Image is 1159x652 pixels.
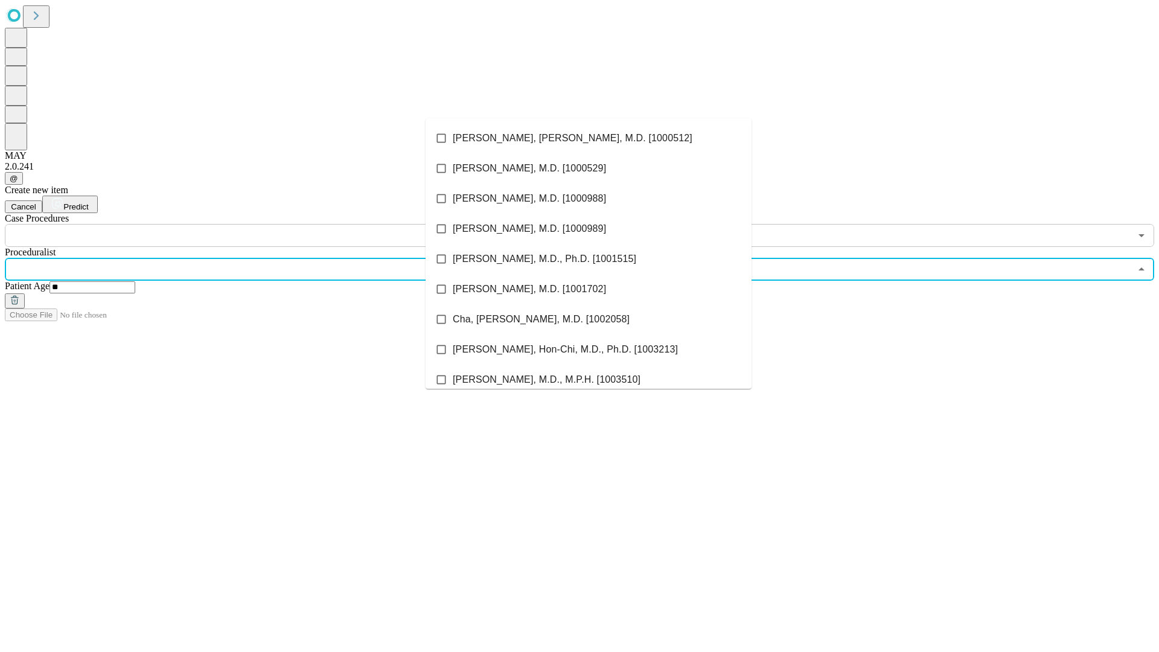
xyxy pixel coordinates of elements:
[453,161,606,176] span: [PERSON_NAME], M.D. [1000529]
[453,191,606,206] span: [PERSON_NAME], M.D. [1000988]
[453,372,640,387] span: [PERSON_NAME], M.D., M.P.H. [1003510]
[11,202,36,211] span: Cancel
[453,131,692,145] span: [PERSON_NAME], [PERSON_NAME], M.D. [1000512]
[5,185,68,195] span: Create new item
[5,281,49,291] span: Patient Age
[5,172,23,185] button: @
[453,342,678,357] span: [PERSON_NAME], Hon-Chi, M.D., Ph.D. [1003213]
[453,282,606,296] span: [PERSON_NAME], M.D. [1001702]
[1133,227,1150,244] button: Open
[42,196,98,213] button: Predict
[5,161,1154,172] div: 2.0.241
[5,200,42,213] button: Cancel
[1133,261,1150,278] button: Close
[5,213,69,223] span: Scheduled Procedure
[453,222,606,236] span: [PERSON_NAME], M.D. [1000989]
[10,174,18,183] span: @
[5,247,56,257] span: Proceduralist
[453,252,636,266] span: [PERSON_NAME], M.D., Ph.D. [1001515]
[453,312,630,327] span: Cha, [PERSON_NAME], M.D. [1002058]
[5,150,1154,161] div: MAY
[63,202,88,211] span: Predict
